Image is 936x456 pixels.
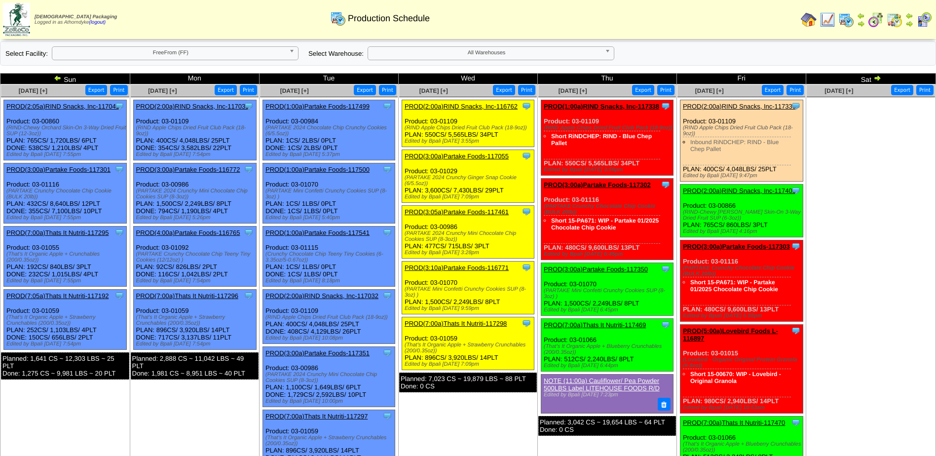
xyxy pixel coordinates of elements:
[0,74,130,84] td: Sun
[405,320,507,327] a: PROD(7:00a)Thats It Nutriti-117298
[402,100,534,147] div: Product: 03-01109 PLAN: 550CS / 5,565LBS / 34PLT
[265,251,395,263] div: (Crunchy Chocolate Chip Teeny Tiny Cookies (6-3.35oz/5-0.67oz))
[916,85,934,95] button: Print
[806,74,936,84] td: Sat
[263,290,395,344] div: Product: 03-01109 PLAN: 400CS / 4,048LBS / 25PLT DONE: 408CS / 4,129LBS / 26PLT
[541,100,673,176] div: Product: 03-01109 PLAN: 550CS / 5,565LBS / 34PLT
[916,12,932,28] img: calendarcustomer.gif
[308,46,614,60] div: Select Warehouse:
[35,14,117,20] span: [DEMOGRAPHIC_DATA] Packaging
[244,291,254,301] img: Tooltip
[493,85,515,95] button: Export
[683,357,803,369] div: (Lovebird - Organic Original Protein Granola (6-8oz))
[265,398,395,404] div: Edited by Bpali [DATE] 10:00pm
[551,133,652,147] a: Short RiNDCHEP: RIND - Blue Chep Pallet
[133,227,256,287] div: Product: 03-01092 PLAN: 92CS / 826LBS / 2PLT DONE: 116CS / 1,042LBS / 2PLT
[136,188,256,200] div: (PARTAKE 2024 Crunchy Mini Chocolate Chip Cookies SUP (8-3oz))
[695,87,724,94] a: [DATE] [+]
[6,188,126,200] div: (PARTAKE Crunchy Chocolate Chip Cookie (BULK 20lb))
[887,12,902,28] img: calendarinout.gif
[6,292,109,300] a: PROD(7:05a)Thats It Nutriti-117192
[405,305,534,311] div: Edited by Bpali [DATE] 9:59pm
[372,47,601,59] span: All Warehouses
[690,279,778,293] a: Short 15-PA671: WIP - Partake 01/2025 Chocolate Chip Cookie
[148,87,177,94] a: [DATE] [+]
[244,101,254,111] img: Tooltip
[265,215,395,221] div: Edited by Bpali [DATE] 5:40pm
[263,347,395,407] div: Product: 03-00986 PLAN: 1,100CS / 1,649LBS / 6PLT DONE: 1,729CS / 2,592LBS / 10PLT
[551,217,659,231] a: Short 15-PA671: WIP - Partake 01/2025 Chocolate Chip Cookie
[544,125,673,131] div: (RIND Apple Chips Dried Fruit Club Pack (18-9oz))
[544,266,648,273] a: PROD(3:00a)Partake Foods-117350
[680,325,803,414] div: Product: 03-01015 PLAN: 980CS / 2,940LBS / 14PLT
[661,101,671,111] img: Tooltip
[801,12,817,28] img: home.gif
[265,435,395,447] div: (That's It Organic Apple + Strawberry Crunchables (200/0.35oz))
[133,290,256,350] div: Product: 03-01059 PLAN: 896CS / 3,920LBS / 14PLT DONE: 717CS / 3,137LBS / 11PLT
[791,326,801,336] img: Tooltip
[559,87,587,94] a: [DATE] [+]
[6,229,109,236] a: PROD(7:00a)Thats It Nutriti-117295
[265,314,395,320] div: (RIND Apple Chips Dried Fruit Club Pack (18-9oz))
[6,152,126,157] div: Edited by Bpali [DATE] 7:55pm
[857,12,865,20] img: arrowleft.gif
[676,74,806,84] td: Fri
[538,416,676,436] div: Planned: 3,042 CS ~ 19,654 LBS ~ 64 PLT Done: 0 CS
[544,103,659,110] a: PROD(1:00a)RIND Snacks, Inc-117338
[402,317,534,370] div: Product: 03-01059 PLAN: 896CS / 3,920LBS / 14PLT
[265,166,370,173] a: PROD(1:00a)Partake Foods-117500
[110,85,127,95] button: Print
[762,85,784,95] button: Export
[354,85,376,95] button: Export
[405,125,534,131] div: (RIND Apple Chips Dried Fruit Club Pack (18-9oz))
[405,208,509,216] a: PROD(3:05a)Partake Foods-117461
[405,152,509,160] a: PROD(3:00a)Partake Foods-117055
[114,164,124,174] img: Tooltip
[131,352,259,380] div: Planned: 2,888 CS ~ 11,042 LBS ~ 49 PLT Done: 1,981 CS ~ 8,951 LBS ~ 40 PLT
[263,227,395,287] div: Product: 03-01115 PLAN: 1CS / 1LBS / 0PLT DONE: 1CS / 1LBS / 0PLT
[661,180,671,190] img: Tooltip
[6,314,126,326] div: (That's It Organic Apple + Strawberry Crunchables (200/0.35oz))
[791,418,801,427] img: Tooltip
[544,167,673,173] div: Edited by Bpali [DATE] 3:56pm
[544,288,673,300] div: (PARTAKE Mini Confetti Crunchy Cookies SUP (8‐3oz) )
[136,152,256,157] div: Edited by Bpali [DATE] 7:54pm
[136,341,256,347] div: Edited by Bpali [DATE] 7:54pm
[402,150,534,203] div: Product: 03-01029 PLAN: 3,600CS / 7,430LBS / 29PLT
[6,166,111,173] a: PROD(3:00a)Partake Foods-117301
[683,313,803,319] div: Edited by Bpali [DATE] 5:55pm
[683,103,796,110] a: PROD(2:00a)RIND Snacks, Inc-117339
[382,228,392,237] img: Tooltip
[419,87,448,94] span: [DATE] [+]
[215,85,237,95] button: Export
[405,194,534,200] div: Edited by Bpali [DATE] 7:09pm
[263,163,395,224] div: Product: 03-01070 PLAN: 1CS / 1LBS / 0PLT DONE: 1CS / 1LBS / 0PLT
[35,14,117,25] span: Logged in as Athorndyke
[265,372,395,383] div: (PARTAKE 2024 Crunchy Mini Chocolate Chip Cookies SUP (8-3oz))
[522,207,531,217] img: Tooltip
[683,265,803,277] div: (PARTAKE Crunchy Chocolate Chip Cookie (BULK 20lb))
[541,263,673,316] div: Product: 03-01070 PLAN: 1,500CS / 2,249LBS / 8PLT
[791,101,801,111] img: Tooltip
[244,228,254,237] img: Tooltip
[136,166,240,173] a: PROD(3:00a)Partake Foods-116772
[56,47,285,59] span: FreeFrom (FF)
[85,85,108,95] button: Export
[683,125,803,137] div: (RIND Apple Chips Dried Fruit Club Pack (18-9oz))
[405,361,534,367] div: Edited by Bpali [DATE] 7:09pm
[133,100,256,160] div: Product: 03-01109 PLAN: 400CS / 4,048LBS / 25PLT DONE: 354CS / 3,582LBS / 22PLT
[330,10,346,26] img: calendarprod.gif
[683,228,803,234] div: Edited by Bpali [DATE] 4:16pm
[857,20,865,28] img: arrowright.gif
[683,209,803,221] div: (RIND-Chewy [PERSON_NAME] Skin-On 3-Way Dried Fruit SUP (6-3oz))
[265,292,378,300] a: PROD(2:00a)RIND Snacks, Inc-117032
[683,441,803,453] div: (That's It Organic Apple + Blueberry Crunchables (200/0.35oz))
[260,74,399,84] td: Tue
[89,20,106,25] a: (logout)
[905,20,913,28] img: arrowright.gif
[244,164,254,174] img: Tooltip
[541,319,673,372] div: Product: 03-01066 PLAN: 512CS / 2,240LBS / 8PLT
[348,13,430,24] span: Production Schedule
[265,188,395,200] div: (PARTAKE Mini Confetti Crunchy Cookies SUP (8‐3oz) )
